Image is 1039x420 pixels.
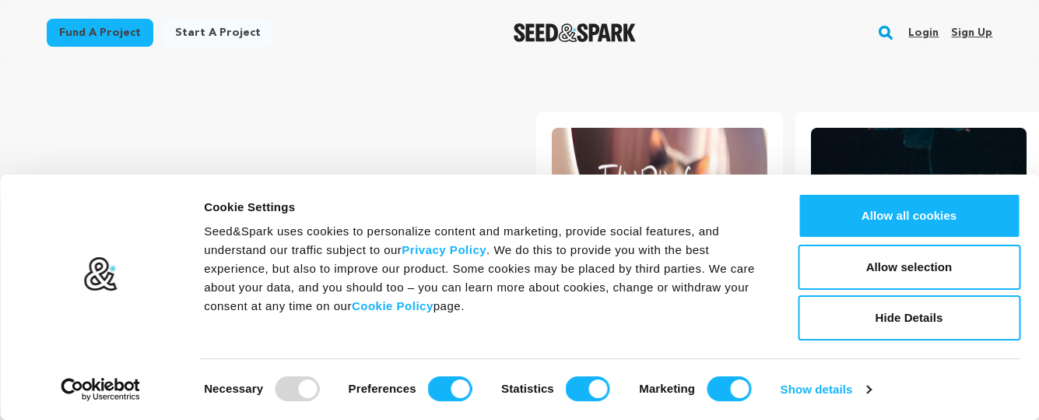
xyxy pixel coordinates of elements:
img: logo [83,256,118,292]
a: Sign up [951,20,992,45]
a: Fund a project [47,19,153,47]
div: Seed&Spark uses cookies to personalize content and marketing, provide social features, and unders... [204,222,763,316]
button: Hide Details [798,295,1020,341]
img: Finding Flora image [552,128,767,277]
legend: Consent Selection [203,370,204,371]
div: Cookie Settings [204,198,763,217]
img: Seed&Spark Logo Dark Mode [514,23,636,42]
img: The Adventures of Black People image [811,128,1027,277]
strong: Preferences [349,382,416,395]
a: Seed&Spark Homepage [514,23,636,42]
a: Privacy Policy [402,243,486,256]
a: Cookie Policy [352,299,434,312]
a: Usercentrics Cookiebot - opens in a new window [33,378,169,401]
button: Allow selection [798,245,1020,290]
button: Allow all cookies [798,193,1020,238]
strong: Statistics [501,382,554,395]
strong: Necessary [204,382,263,395]
a: Login [908,20,939,45]
a: Start a project [163,19,273,47]
strong: Marketing [639,382,695,395]
a: Show details [781,378,871,401]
